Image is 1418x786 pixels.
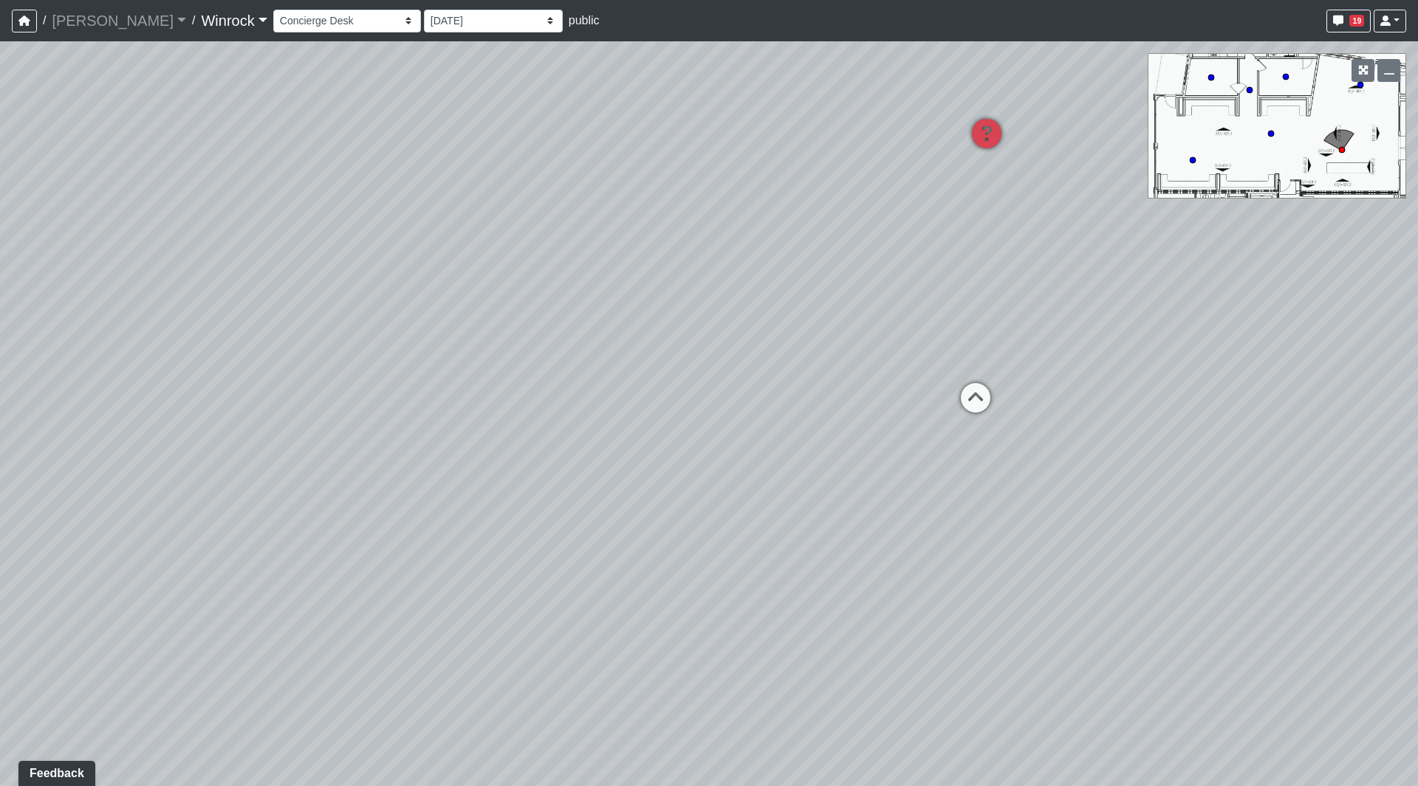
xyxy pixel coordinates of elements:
span: / [37,6,52,35]
span: / [186,6,201,35]
a: [PERSON_NAME] [52,6,186,35]
iframe: Ybug feedback widget [11,756,98,786]
span: 19 [1349,15,1364,27]
span: public [569,14,600,27]
a: Winrock [201,6,267,35]
button: 19 [1326,10,1371,32]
